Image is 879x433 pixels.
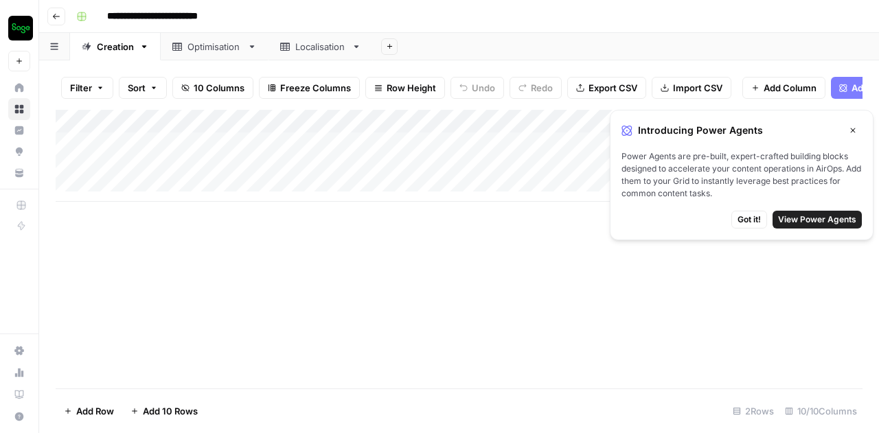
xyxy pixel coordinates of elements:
[567,77,646,99] button: Export CSV
[194,81,244,95] span: 10 Columns
[731,211,767,229] button: Got it!
[531,81,553,95] span: Redo
[295,40,346,54] div: Localisation
[143,404,198,418] span: Add 10 Rows
[8,11,30,45] button: Workspace: Sage SEO
[128,81,146,95] span: Sort
[8,384,30,406] a: Learning Hub
[8,162,30,184] a: Your Data
[8,119,30,141] a: Insights
[97,40,134,54] div: Creation
[778,213,856,226] span: View Power Agents
[652,77,731,99] button: Import CSV
[122,400,206,422] button: Add 10 Rows
[764,81,817,95] span: Add Column
[187,40,242,54] div: Optimisation
[673,81,722,95] span: Import CSV
[510,77,562,99] button: Redo
[589,81,637,95] span: Export CSV
[161,33,269,60] a: Optimisation
[56,400,122,422] button: Add Row
[8,340,30,362] a: Settings
[119,77,167,99] button: Sort
[8,98,30,120] a: Browse
[70,81,92,95] span: Filter
[621,150,862,200] span: Power Agents are pre-built, expert-crafted building blocks designed to accelerate your content op...
[727,400,779,422] div: 2 Rows
[387,81,436,95] span: Row Height
[172,77,253,99] button: 10 Columns
[742,77,825,99] button: Add Column
[779,400,863,422] div: 10/10 Columns
[738,213,761,226] span: Got it!
[8,362,30,384] a: Usage
[8,406,30,428] button: Help + Support
[621,121,862,139] div: Introducing Power Agents
[365,77,445,99] button: Row Height
[259,77,360,99] button: Freeze Columns
[61,77,113,99] button: Filter
[280,81,351,95] span: Freeze Columns
[8,77,30,99] a: Home
[472,81,495,95] span: Undo
[8,141,30,163] a: Opportunities
[76,404,114,418] span: Add Row
[70,33,161,60] a: Creation
[773,211,862,229] button: View Power Agents
[450,77,504,99] button: Undo
[269,33,373,60] a: Localisation
[8,16,33,40] img: Sage SEO Logo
